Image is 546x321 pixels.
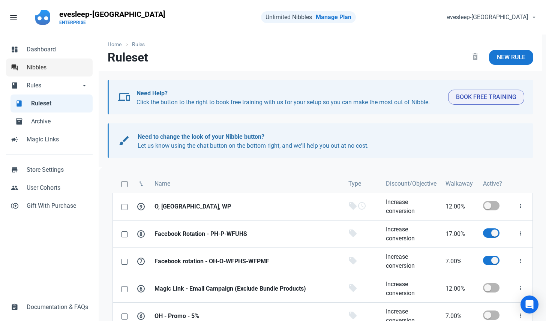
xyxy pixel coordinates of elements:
[31,117,88,126] span: Archive
[137,230,145,238] span: 8
[108,51,148,64] h1: Ruleset
[456,93,516,102] span: Book Free Training
[441,10,541,25] button: evesleep-[GEOGRAPHIC_DATA]
[27,81,81,90] span: Rules
[27,165,88,174] span: Store Settings
[81,81,88,88] span: arrow_drop_down
[154,229,339,238] strong: Facebook Rotation - PH-P-WFUHS
[6,161,93,179] a: storeStore Settings
[381,193,441,220] a: Increase conversion
[136,90,168,97] b: Need Help?
[386,179,436,188] span: Discount/Objective
[11,81,18,88] span: book
[27,135,88,144] span: Magic Links
[6,179,93,197] a: peopleUser Cohorts
[448,90,524,105] button: Book Free Training
[357,201,366,210] span: schedule
[27,45,88,54] span: Dashboard
[381,275,441,302] a: Increase conversion
[31,99,88,108] span: Ruleset
[108,40,125,48] a: Home
[265,13,312,21] span: Unlimited Nibbles
[11,135,18,142] span: campaign
[150,248,344,275] a: Facebook rotation - OH-O-WFPHS-WFPMF
[11,45,18,52] span: dashboard
[9,13,18,22] span: menu
[138,180,144,187] span: swap_vert
[520,295,538,313] div: Open Intercom Messenger
[11,303,18,310] span: assignment
[381,248,441,275] a: Increase conversion
[6,298,93,316] a: assignmentDocumentation & FAQs
[118,135,130,147] span: brush
[154,179,170,188] span: Name
[6,76,93,94] a: bookRulesarrow_drop_down
[59,9,165,19] p: evesleep-[GEOGRAPHIC_DATA]
[27,303,88,312] span: Documentation & FAQs
[10,94,93,112] a: bookRuleset
[381,220,441,247] a: Increase conversion
[138,133,264,140] b: Need to change the look of your Nibble button?
[154,257,339,266] strong: Facebook rotation - OH-O-WFPHS-WFPMF
[136,89,442,107] p: Click the button to the right to book free training with us for your setup so you can make the mo...
[137,258,145,265] span: 7
[441,220,478,247] a: 17.00%
[11,183,18,191] span: people
[11,165,18,173] span: store
[348,311,357,320] span: local_offer
[445,179,473,188] span: Walkaway
[154,312,339,321] strong: OH - Promo - 5%
[464,50,486,65] button: delete_forever
[15,117,23,124] span: inventory_2
[447,13,528,22] span: evesleep-[GEOGRAPHIC_DATA]
[11,201,18,209] span: control_point_duplicate
[138,132,517,150] p: Let us know using the chat button on the bottom right, and we'll help you out at no cost.
[154,202,339,211] strong: O, [GEOGRAPHIC_DATA], WP
[15,99,23,106] span: book
[316,13,351,21] a: Manage Plan
[6,40,93,58] a: dashboardDashboard
[137,285,145,292] span: 6
[489,50,533,65] a: New Rule
[27,183,88,192] span: User Cohorts
[441,248,478,275] a: 7.00%
[441,275,478,302] a: 12.00%
[27,201,88,210] span: Gift With Purchase
[441,193,478,220] a: 12.00%
[348,229,357,238] span: local_offer
[27,63,88,72] span: Nibbles
[150,193,344,220] a: O, [GEOGRAPHIC_DATA], WP
[150,275,344,302] a: Magic Link - Email Campaign (Exclude Bundle Products)
[137,203,145,210] span: 9
[11,63,18,70] span: forum
[55,6,170,28] a: evesleep-[GEOGRAPHIC_DATA]ENTERPRISE
[99,34,542,50] nav: breadcrumbs
[348,179,361,188] span: Type
[10,112,93,130] a: inventory_2Archive
[137,312,145,320] span: 6
[118,91,130,103] span: devices
[59,19,165,25] p: ENTERPRISE
[6,197,93,215] a: control_point_duplicateGift With Purchase
[497,53,525,62] span: New Rule
[483,179,502,188] span: Active?
[348,201,357,210] span: local_offer
[150,220,344,247] a: Facebook Rotation - PH-P-WFUHS
[6,130,93,148] a: campaignMagic Links
[348,283,357,292] span: local_offer
[6,58,93,76] a: forumNibbles
[154,284,339,293] strong: Magic Link - Email Campaign (Exclude Bundle Products)
[471,52,480,61] span: delete_forever
[348,256,357,265] span: local_offer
